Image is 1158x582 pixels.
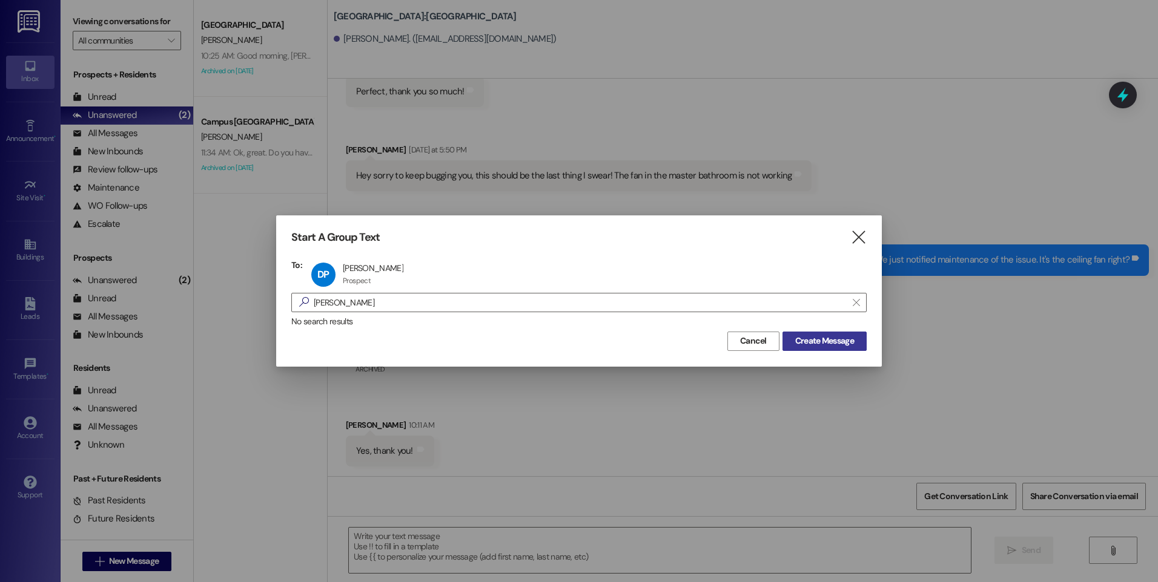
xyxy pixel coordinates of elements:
[314,294,847,311] input: Search for any contact or apartment
[853,298,859,307] i: 
[795,335,854,347] span: Create Message
[317,268,329,281] span: DP
[782,332,867,351] button: Create Message
[294,296,314,309] i: 
[343,263,403,273] div: [PERSON_NAME]
[343,276,371,286] div: Prospect
[291,315,867,328] div: No search results
[850,231,867,244] i: 
[291,260,302,270] h3: To:
[740,335,767,347] span: Cancel
[727,332,779,351] button: Cancel
[291,231,380,244] h3: Start A Group Text
[847,293,866,312] button: Clear text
